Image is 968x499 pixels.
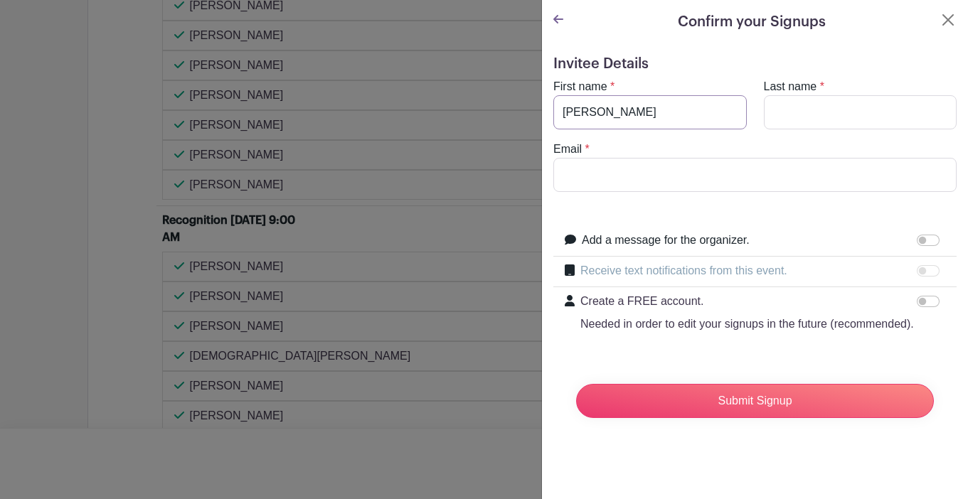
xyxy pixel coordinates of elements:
[553,141,582,158] label: Email
[576,384,934,418] input: Submit Signup
[582,232,750,249] label: Add a message for the organizer.
[553,55,957,73] h5: Invitee Details
[580,316,914,333] p: Needed in order to edit your signups in the future (recommended).
[678,11,826,33] h5: Confirm your Signups
[940,11,957,28] button: Close
[580,262,787,279] label: Receive text notifications from this event.
[580,293,914,310] p: Create a FREE account.
[764,78,817,95] label: Last name
[553,78,607,95] label: First name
